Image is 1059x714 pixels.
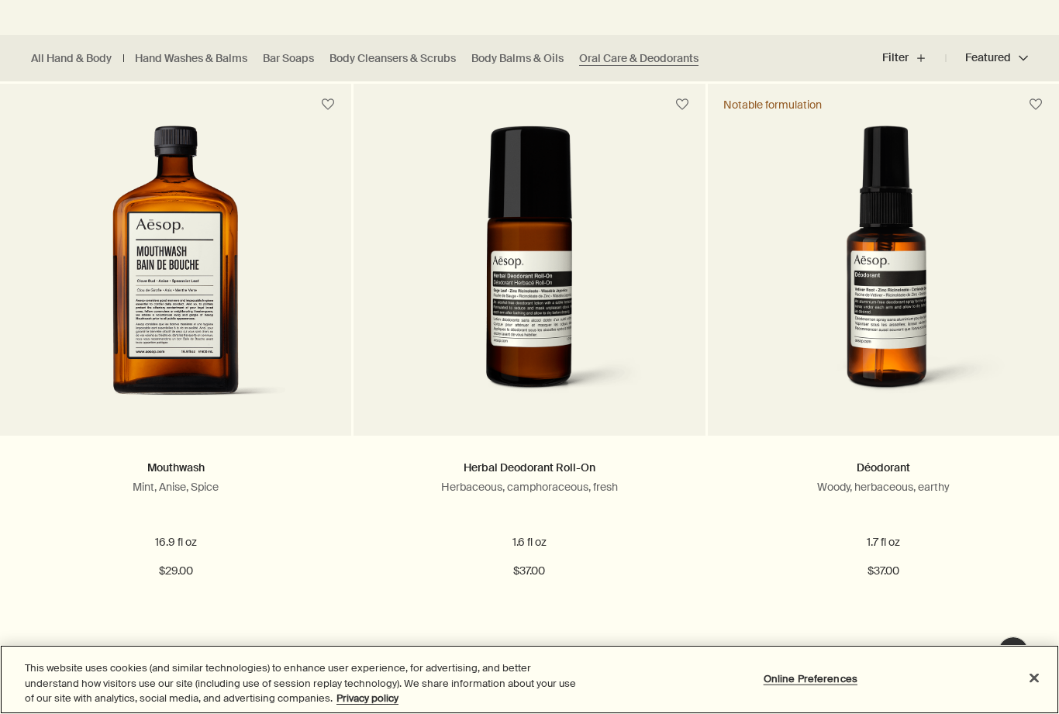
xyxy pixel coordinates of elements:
[377,480,681,494] p: Herbaceous, camphoraceous, fresh
[857,460,910,474] a: Déodorant
[388,126,671,412] img: Herbal Déodorant Roll-On in amber glass bottle
[946,40,1028,77] button: Featured
[1017,661,1051,695] button: Close
[336,692,398,705] a: More information about your privacy, opens in a new tab
[708,126,1059,436] a: Deodorant in amber plastic bottle
[464,460,595,474] a: Herbal Deodorant Roll-On
[731,480,1036,494] p: Woody, herbaceous, earthy
[743,126,1025,412] img: Deodorant in amber plastic bottle
[668,91,696,119] button: Save to cabinet
[329,51,456,66] a: Body Cleansers & Scrubs
[762,663,859,694] button: Online Preferences, Opens the preference center dialog
[513,562,545,581] span: $37.00
[354,126,705,436] a: Herbal Déodorant Roll-On in amber glass bottle
[1022,91,1050,119] button: Save to cabinet
[60,126,291,412] img: Mouthwash in amber glass bottle
[135,51,247,66] a: Hand Washes & Balms
[868,562,899,581] span: $37.00
[31,51,112,66] a: All Hand & Body
[882,40,946,77] button: Filter
[314,91,342,119] button: Save to cabinet
[471,51,564,66] a: Body Balms & Oils
[159,562,193,581] span: $29.00
[263,51,314,66] a: Bar Soaps
[147,460,205,474] a: Mouthwash
[579,51,699,66] a: Oral Care & Deodorants
[998,636,1029,667] button: Live Assistance
[23,480,328,494] p: Mint, Anise, Spice
[723,98,822,112] div: Notable formulation
[25,661,582,706] div: This website uses cookies (and similar technologies) to enhance user experience, for advertising,...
